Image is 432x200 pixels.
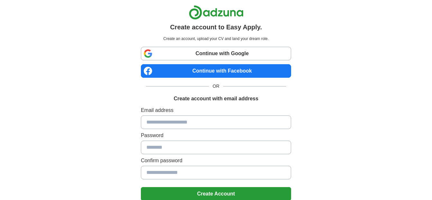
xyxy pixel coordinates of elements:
label: Password [141,132,291,139]
h1: Create account with email address [174,95,258,103]
label: Confirm password [141,157,291,165]
img: Adzuna logo [189,5,244,20]
h1: Create account to Easy Apply. [170,22,262,32]
a: Continue with Facebook [141,64,291,78]
label: Email address [141,106,291,114]
p: Create an account, upload your CV and land your dream role. [142,36,290,42]
a: Continue with Google [141,47,291,60]
span: OR [209,83,223,90]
